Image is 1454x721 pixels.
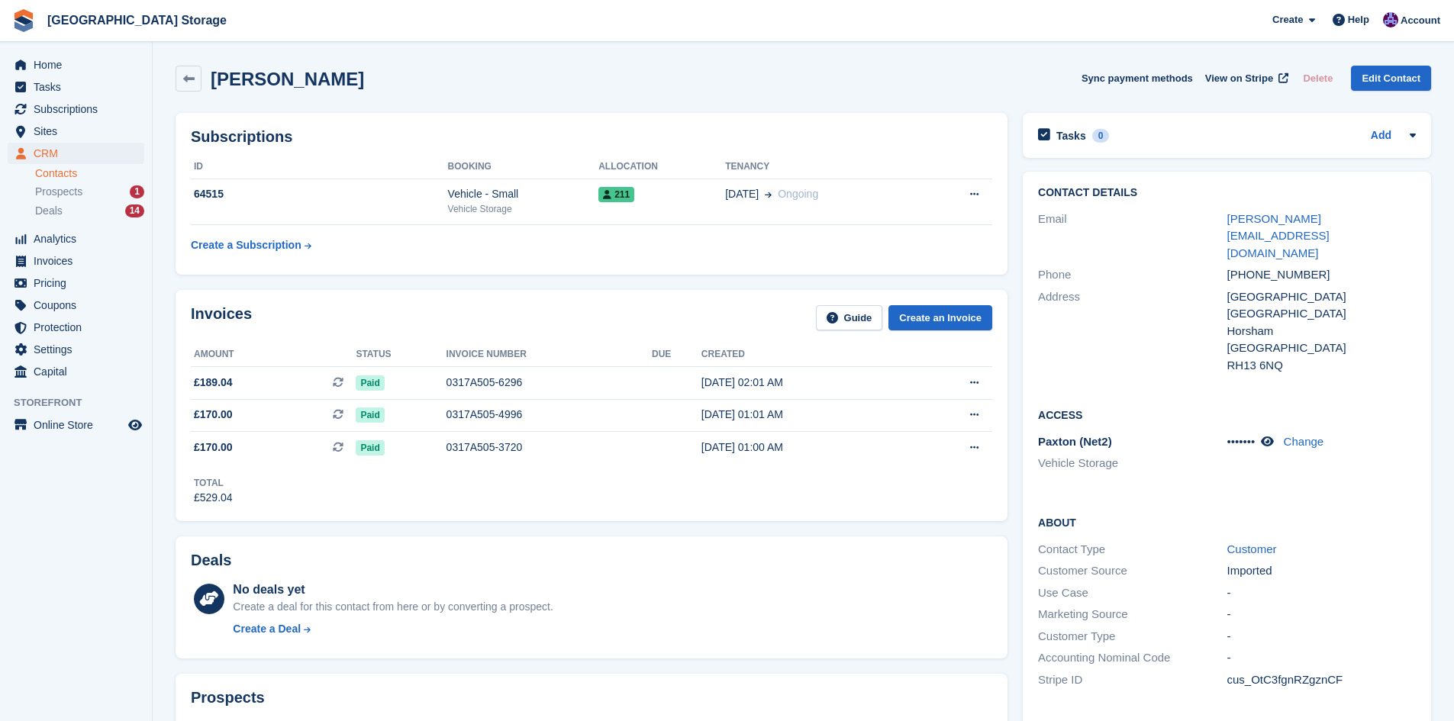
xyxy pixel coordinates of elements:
img: Hollie Harvey [1383,12,1398,27]
a: [PERSON_NAME][EMAIL_ADDRESS][DOMAIN_NAME] [1227,212,1330,259]
div: 0317A505-4996 [447,407,652,423]
div: [GEOGRAPHIC_DATA] [1227,340,1416,357]
a: Preview store [126,416,144,434]
a: Prospects 1 [35,184,144,200]
div: 14 [125,204,144,217]
th: Tenancy [725,155,924,179]
div: Email [1038,211,1227,262]
div: Use Case [1038,584,1227,602]
a: menu [8,361,144,382]
span: Account [1401,13,1440,28]
span: ••••••• [1227,435,1256,448]
span: £170.00 [194,439,233,455]
span: £170.00 [194,407,233,423]
a: Create a Deal [233,621,553,637]
span: Settings [34,339,125,360]
div: Marketing Source [1038,606,1227,623]
span: Pricing [34,272,125,294]
div: Horsham [1227,323,1416,340]
div: Create a deal for this contact from here or by converting a prospect. [233,599,553,615]
a: menu [8,121,144,142]
span: 211 [598,187,634,202]
button: Sync payment methods [1082,66,1193,91]
a: menu [8,295,144,316]
span: £189.04 [194,375,233,391]
span: Subscriptions [34,98,125,120]
span: Online Store [34,414,125,436]
h2: About [1038,514,1416,529]
a: Deals 14 [35,203,144,219]
div: Customer Type [1038,628,1227,645]
span: Home [34,54,125,76]
h2: [PERSON_NAME] [211,69,364,89]
a: menu [8,317,144,338]
div: Vehicle - Small [448,186,599,202]
a: Create a Subscription [191,231,311,259]
a: Change [1284,435,1324,448]
div: 0317A505-3720 [447,439,652,455]
div: cus_OtC3fgnRZgznCF [1227,671,1416,689]
div: Vehicle Storage [448,202,599,216]
div: RH13 6NQ [1227,357,1416,375]
div: 0 [1092,129,1110,143]
span: Tasks [34,76,125,98]
div: No deals yet [233,581,553,599]
span: Capital [34,361,125,382]
div: Stripe ID [1038,671,1227,689]
a: Edit Contact [1351,66,1431,91]
span: Invoices [34,250,125,272]
span: Deals [35,204,63,218]
a: menu [8,250,144,272]
span: Paid [356,407,384,423]
a: menu [8,272,144,294]
div: Address [1038,288,1227,375]
th: Invoice number [447,343,652,367]
li: Vehicle Storage [1038,455,1227,472]
span: Paid [356,375,384,391]
a: menu [8,76,144,98]
h2: Subscriptions [191,128,992,146]
div: Phone [1038,266,1227,284]
th: Created [701,343,911,367]
a: menu [8,228,144,249]
th: Booking [448,155,599,179]
a: View on Stripe [1199,66,1291,91]
div: - [1227,649,1416,667]
div: Imported [1227,562,1416,580]
span: Create [1272,12,1303,27]
span: Ongoing [778,188,818,200]
h2: Tasks [1056,129,1086,143]
div: Contact Type [1038,541,1227,558]
div: [DATE] 01:00 AM [701,439,911,455]
img: stora-icon-8386f47178a22dfd0bd8f6a31ec36ba5ce8667c1dd55bd0f319d3a0aa187defe.svg [12,9,35,32]
h2: Access [1038,407,1416,422]
th: Amount [191,343,356,367]
div: [GEOGRAPHIC_DATA] [1227,288,1416,306]
h2: Prospects [191,689,265,707]
th: ID [191,155,448,179]
button: Delete [1297,66,1339,91]
h2: Contact Details [1038,187,1416,199]
a: Add [1371,127,1391,145]
div: [GEOGRAPHIC_DATA] [1227,305,1416,323]
span: Help [1348,12,1369,27]
th: Allocation [598,155,725,179]
a: Create an Invoice [888,305,992,330]
span: CRM [34,143,125,164]
div: - [1227,628,1416,645]
div: 1 [130,185,144,198]
a: menu [8,339,144,360]
span: Sites [34,121,125,142]
a: menu [8,143,144,164]
span: Coupons [34,295,125,316]
th: Due [652,343,701,367]
a: menu [8,414,144,436]
span: View on Stripe [1205,71,1273,86]
a: menu [8,98,144,120]
div: 0317A505-6296 [447,375,652,391]
div: £529.04 [194,490,233,506]
th: Status [356,343,446,367]
span: Prospects [35,185,82,199]
div: [DATE] 01:01 AM [701,407,911,423]
a: Customer [1227,542,1277,555]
